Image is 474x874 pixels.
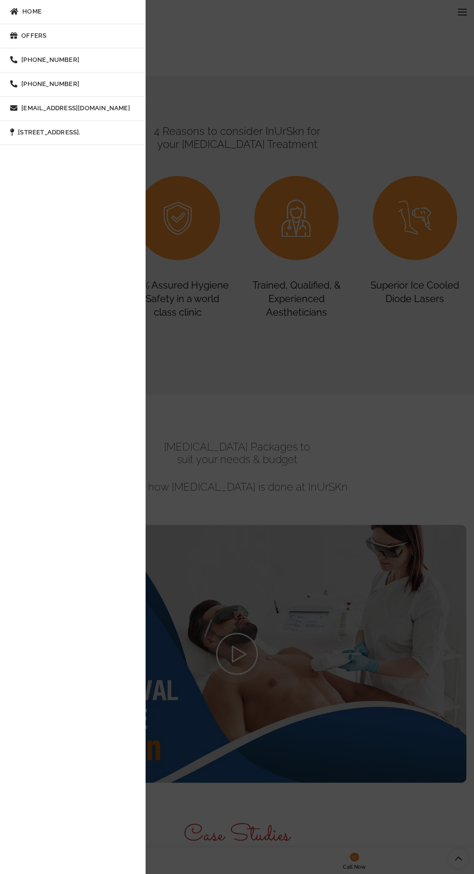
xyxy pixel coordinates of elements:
[21,32,46,40] span: Offers
[22,8,42,16] span: Home
[21,56,79,64] span: [PHONE_NUMBER]
[18,129,80,137] span: [STREET_ADDRESS].
[21,80,79,88] span: [PHONE_NUMBER]
[21,104,130,113] span: [EMAIL_ADDRESS][DOMAIN_NAME]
